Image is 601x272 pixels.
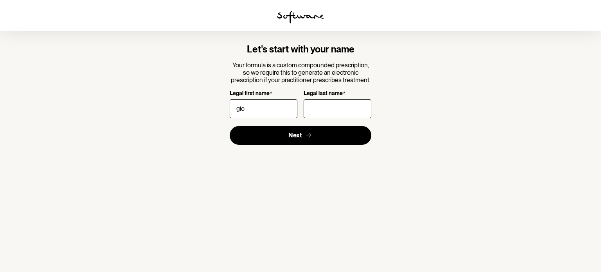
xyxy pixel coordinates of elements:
h4: Let's start with your name [230,44,372,55]
p: Legal last name [304,90,343,97]
img: software logo [277,11,324,23]
p: Legal first name [230,90,270,97]
p: Your formula is a custom compounded prescription, so we require this to generate an electronic pr... [230,61,372,84]
button: Next [230,126,372,145]
span: Next [288,131,302,139]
